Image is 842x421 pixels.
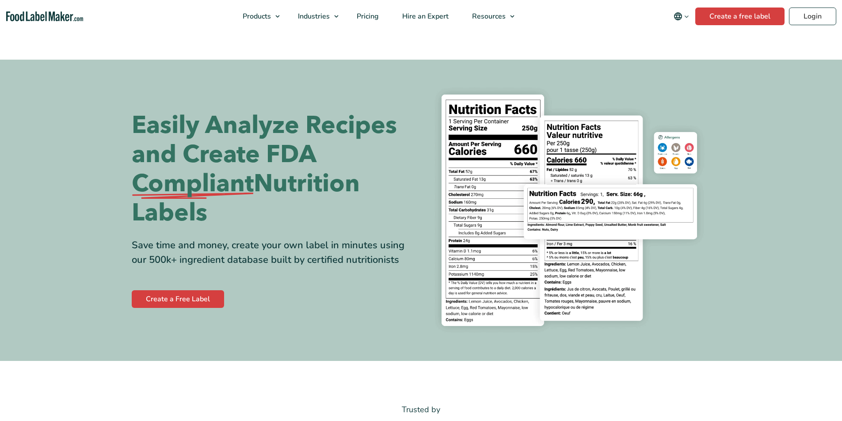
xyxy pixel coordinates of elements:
span: Hire an Expert [400,11,450,21]
span: Pricing [354,11,380,21]
span: Resources [469,11,507,21]
button: Change language [667,8,695,25]
a: Food Label Maker homepage [6,11,84,22]
h1: Easily Analyze Recipes and Create FDA Nutrition Labels [132,111,415,228]
span: Products [240,11,272,21]
a: Login [789,8,836,25]
span: Compliant [132,169,254,198]
div: Save time and money, create your own label in minutes using our 500k+ ingredient database built b... [132,238,415,267]
a: Create a Free Label [132,290,224,308]
a: Create a free label [695,8,785,25]
p: Trusted by [132,403,711,416]
span: Industries [295,11,331,21]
